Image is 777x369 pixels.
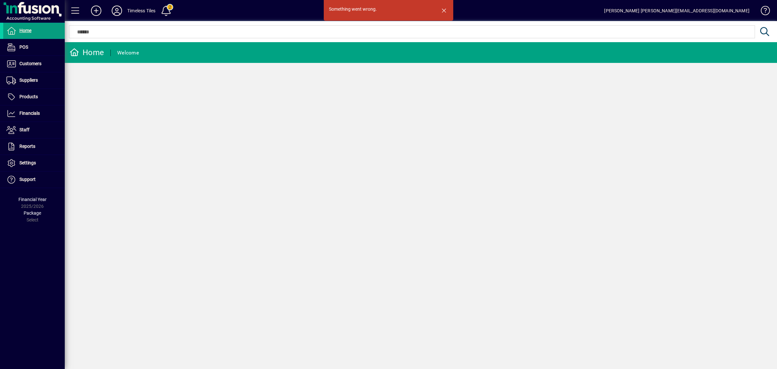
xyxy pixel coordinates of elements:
[19,61,41,66] span: Customers
[3,122,65,138] a: Staff
[3,172,65,188] a: Support
[3,138,65,155] a: Reports
[3,155,65,171] a: Settings
[86,5,107,17] button: Add
[19,177,36,182] span: Support
[3,56,65,72] a: Customers
[19,111,40,116] span: Financials
[604,6,749,16] div: [PERSON_NAME] [PERSON_NAME][EMAIL_ADDRESS][DOMAIN_NAME]
[18,197,47,202] span: Financial Year
[3,72,65,89] a: Suppliers
[19,160,36,165] span: Settings
[19,127,29,132] span: Staff
[107,5,127,17] button: Profile
[3,89,65,105] a: Products
[19,44,28,50] span: POS
[19,77,38,83] span: Suppliers
[3,105,65,122] a: Financials
[756,1,769,22] a: Knowledge Base
[19,28,31,33] span: Home
[127,6,155,16] div: Timeless Tiles
[19,94,38,99] span: Products
[117,48,139,58] div: Welcome
[19,144,35,149] span: Reports
[24,210,41,216] span: Package
[3,39,65,55] a: POS
[70,47,104,58] div: Home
